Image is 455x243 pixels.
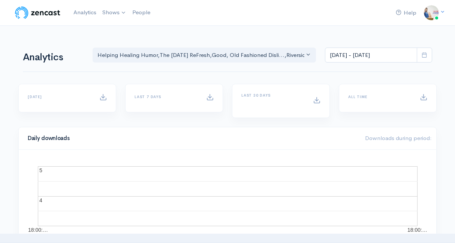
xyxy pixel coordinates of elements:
div: Helping Healing Humor , The [DATE] ReFresh , Good, Old Fashioned Disli... , Riverside Knight Lights [97,51,304,60]
input: analytics date range selector [325,48,417,63]
span: Downloads during period: [365,134,432,142]
text: 18:00:… [407,227,427,233]
h6: All time [348,95,411,99]
a: Shows [99,4,129,21]
text: 4 [39,197,42,203]
svg: A chart. [28,159,427,234]
h1: Analytics [23,52,84,63]
a: Analytics [70,4,99,21]
h6: Last 7 days [135,95,197,99]
a: Help [393,5,419,21]
button: Helping Healing Humor, The Friday ReFresh, Good, Old Fashioned Disli..., Riverside Knight Lights [93,48,316,63]
a: People [129,4,153,21]
text: 5 [39,167,42,173]
h6: Last 30 days [241,93,304,97]
h6: [DATE] [28,95,90,99]
h4: Daily downloads [28,135,356,142]
text: 18:00:… [28,227,48,233]
img: ... [424,5,439,20]
img: ZenCast Logo [14,5,61,20]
